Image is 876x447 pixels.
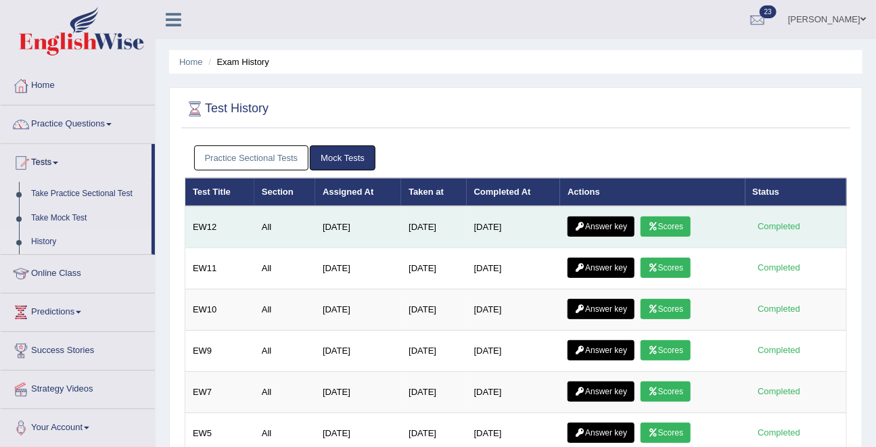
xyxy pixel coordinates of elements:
[401,331,466,372] td: [DATE]
[467,248,561,289] td: [DATE]
[310,145,375,170] a: Mock Tests
[467,178,561,206] th: Completed At
[745,178,847,206] th: Status
[254,331,315,372] td: All
[25,206,152,231] a: Take Mock Test
[185,331,254,372] td: EW9
[401,372,466,413] td: [DATE]
[185,289,254,331] td: EW10
[753,426,806,440] div: Completed
[1,255,155,289] a: Online Class
[315,248,401,289] td: [DATE]
[315,372,401,413] td: [DATE]
[254,178,315,206] th: Section
[401,289,466,331] td: [DATE]
[467,206,561,248] td: [DATE]
[185,372,254,413] td: EW7
[641,216,691,237] a: Scores
[568,299,635,319] a: Answer key
[254,206,315,248] td: All
[401,206,466,248] td: [DATE]
[1,371,155,404] a: Strategy Videos
[25,182,152,206] a: Take Practice Sectional Test
[25,230,152,254] a: History
[568,258,635,278] a: Answer key
[753,385,806,399] div: Completed
[467,331,561,372] td: [DATE]
[568,340,635,360] a: Answer key
[560,178,745,206] th: Actions
[401,178,466,206] th: Taken at
[185,178,254,206] th: Test Title
[467,289,561,331] td: [DATE]
[568,423,635,443] a: Answer key
[315,289,401,331] td: [DATE]
[254,289,315,331] td: All
[753,302,806,316] div: Completed
[1,293,155,327] a: Predictions
[1,144,152,178] a: Tests
[641,381,691,402] a: Scores
[401,248,466,289] td: [DATE]
[205,55,269,68] li: Exam History
[185,206,254,248] td: EW12
[315,206,401,248] td: [DATE]
[254,248,315,289] td: All
[185,99,269,119] h2: Test History
[315,178,401,206] th: Assigned At
[1,332,155,366] a: Success Stories
[568,381,635,402] a: Answer key
[641,340,691,360] a: Scores
[753,344,806,358] div: Completed
[315,331,401,372] td: [DATE]
[194,145,309,170] a: Practice Sectional Tests
[641,299,691,319] a: Scores
[1,67,155,101] a: Home
[254,372,315,413] td: All
[179,57,203,67] a: Home
[1,105,155,139] a: Practice Questions
[641,258,691,278] a: Scores
[760,5,777,18] span: 23
[1,409,155,443] a: Your Account
[753,220,806,234] div: Completed
[185,248,254,289] td: EW11
[568,216,635,237] a: Answer key
[641,423,691,443] a: Scores
[753,261,806,275] div: Completed
[467,372,561,413] td: [DATE]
